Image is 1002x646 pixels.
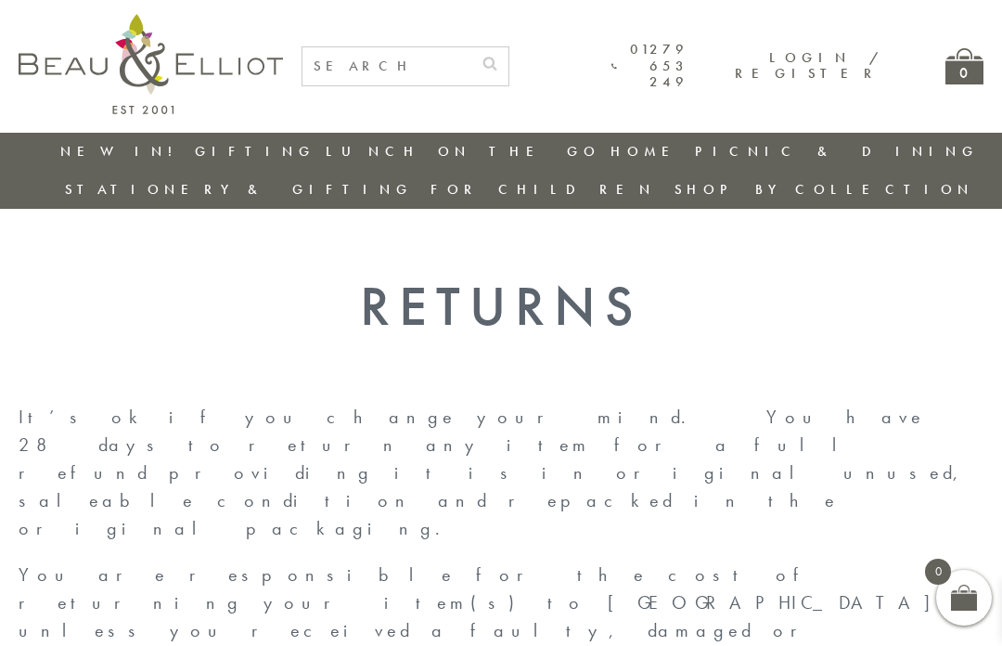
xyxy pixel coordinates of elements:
h1: Returns [19,274,983,338]
a: 0 [945,48,983,84]
a: Home [610,142,685,161]
span: It’s ok if you change your mind. You have 28 days to return any item for a full refund providing ... [19,405,970,540]
a: Picnic & Dining [695,142,979,161]
a: 01279 653 249 [611,42,688,90]
img: logo [19,14,283,114]
a: Shop by collection [674,180,974,199]
a: Gifting [195,142,315,161]
a: New in! [60,142,185,161]
a: For Children [430,180,656,199]
a: Lunch On The Go [326,142,600,161]
input: SEARCH [302,47,471,85]
span: 0 [925,559,951,585]
a: Stationery & Gifting [65,180,413,199]
a: Login / Register [735,48,880,83]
